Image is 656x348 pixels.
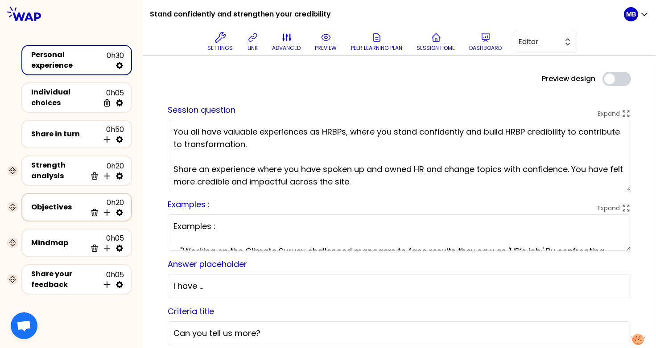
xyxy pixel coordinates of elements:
p: Expand [598,204,620,213]
div: 0h20 [87,197,124,217]
p: advanced [272,45,301,52]
button: Editor [513,31,577,53]
div: 0h30 [107,50,124,70]
p: link [248,45,258,52]
div: 0h05 [87,233,124,253]
div: 0h20 [87,161,124,180]
button: Dashboard [466,29,506,55]
p: Dashboard [470,45,502,52]
textarea: You all have valuable experiences as HRBPs, where you stand confidently and build HRBP credibilit... [168,120,631,191]
button: preview [312,29,341,55]
p: MB [626,10,636,19]
label: Answer placeholder [168,258,247,270]
div: Strength analysis [31,160,87,181]
div: Mindmap [31,237,87,248]
button: MB [624,7,649,21]
label: Examples : [168,199,210,210]
button: advanced [269,29,305,55]
p: Settings [208,45,233,52]
div: 0h50 [99,124,124,144]
span: Editor [519,37,559,47]
div: Share your feedback [31,269,99,290]
div: Share in turn [31,129,99,139]
div: Personal experience [31,49,107,71]
button: link [244,29,262,55]
div: Objectives [31,202,87,213]
div: Individual choices [31,87,99,108]
p: Session home [417,45,455,52]
p: preview [315,45,337,52]
button: Peer learning plan [348,29,406,55]
textarea: Examples : - "Working on the Climate Survey challenged managers to face results they saw as 'HR’s... [168,214,631,251]
div: 0h05 [99,270,124,289]
div: 0h05 [99,88,124,107]
p: Peer learning plan [351,45,403,52]
button: Settings [204,29,237,55]
a: Ouvrir le chat [11,312,37,339]
label: Preview design [542,74,595,84]
button: Session home [413,29,459,55]
p: Expand [598,109,620,118]
label: Session question [168,104,235,115]
label: Criteria title [168,306,214,317]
